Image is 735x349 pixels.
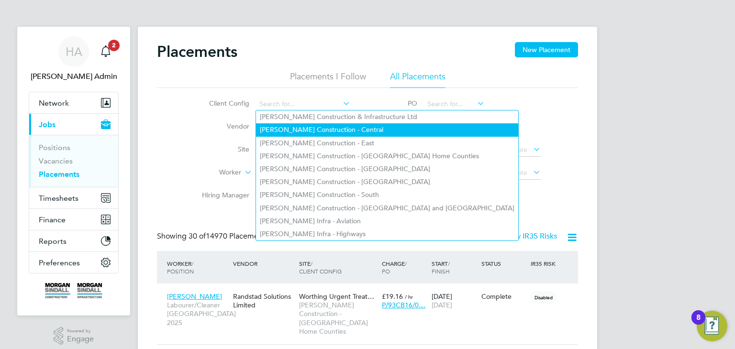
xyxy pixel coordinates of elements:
li: [PERSON_NAME] Construction - [GEOGRAPHIC_DATA] Home Counties [256,150,518,163]
div: Site [297,255,379,280]
span: Preferences [39,258,80,267]
li: [PERSON_NAME] Infra - Highways [256,228,518,240]
span: [PERSON_NAME] [167,292,222,301]
span: Hays Admin [29,71,119,82]
span: Jobs [39,120,56,129]
span: Finance [39,215,66,224]
label: PO [374,99,417,108]
li: [PERSON_NAME] Construction - Central [256,123,518,136]
div: Complete [481,292,526,301]
button: Reports [29,230,118,251]
div: Jobs [29,135,118,187]
span: / Finish [432,260,450,275]
a: Placements [39,170,79,179]
li: [PERSON_NAME] Infra - Aviation [256,215,518,228]
label: Client Config [194,99,249,108]
div: Showing [157,231,270,241]
span: P/93CB16/0… [382,301,425,309]
span: Powered by [67,327,94,335]
input: Search for... [424,98,485,111]
button: Open Resource Center, 8 new notifications [697,311,727,341]
li: [PERSON_NAME] Construction & Infrastructure Ltd [256,110,518,123]
li: [PERSON_NAME] Construction - [GEOGRAPHIC_DATA] and [GEOGRAPHIC_DATA] [256,202,518,215]
span: Disabled [531,291,557,304]
span: 14970 Placements [189,231,268,241]
div: Charge [379,255,429,280]
span: / PO [382,260,407,275]
li: Placements I Follow [290,71,366,88]
div: [DATE] [429,287,479,314]
h2: Placements [157,42,237,61]
span: £19.16 [382,292,403,301]
span: HA [66,45,82,58]
button: Network [29,92,118,113]
li: [PERSON_NAME] Construction - [GEOGRAPHIC_DATA] [256,175,518,188]
li: [PERSON_NAME] Construction - South [256,188,518,201]
div: Start [429,255,479,280]
span: [PERSON_NAME] Construction - [GEOGRAPHIC_DATA] Home Counties [299,301,377,336]
a: 2 [96,36,115,67]
label: Site [194,145,249,153]
img: morgansindall-logo-retina.png [45,283,102,298]
button: New Placement [515,42,578,57]
li: [PERSON_NAME] Construction - East [256,137,518,150]
a: Go to home page [29,283,119,298]
span: / Client Config [299,260,342,275]
div: Status [479,255,529,272]
span: / Position [167,260,194,275]
a: Vacancies [39,156,73,165]
div: Vendor [231,255,297,272]
span: / hr [405,293,413,300]
input: Search for... [256,98,350,111]
button: Timesheets [29,187,118,208]
span: Timesheets [39,194,78,203]
li: [PERSON_NAME] Construction - [GEOGRAPHIC_DATA] [256,163,518,175]
div: Worker [165,255,231,280]
span: Labourer/Cleaner [GEOGRAPHIC_DATA] 2025 [167,301,228,327]
span: Worthing Urgent Treat… [299,292,374,301]
span: 30 of [189,231,206,241]
label: Worker [186,168,241,177]
label: Hiring Manager [194,191,249,199]
span: 2 [108,40,120,51]
label: Vendor [194,122,249,131]
span: [DATE] [432,301,452,309]
span: Network [39,98,69,108]
li: All Placements [390,71,445,88]
a: Powered byEngage [54,327,94,345]
button: Jobs [29,114,118,135]
button: Preferences [29,252,118,273]
a: HA[PERSON_NAME] Admin [29,36,119,82]
div: 8 [696,317,701,330]
span: Reports [39,237,67,246]
a: [PERSON_NAME]Labourer/Cleaner [GEOGRAPHIC_DATA] 2025Randstad Solutions LimitedWorthing Urgent Tre... [165,287,578,295]
nav: Main navigation [17,27,130,316]
button: Finance [29,209,118,230]
div: Randstad Solutions Limited [231,287,297,314]
span: Engage [67,335,94,343]
a: Positions [39,143,70,152]
div: IR35 Risk [528,255,561,272]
